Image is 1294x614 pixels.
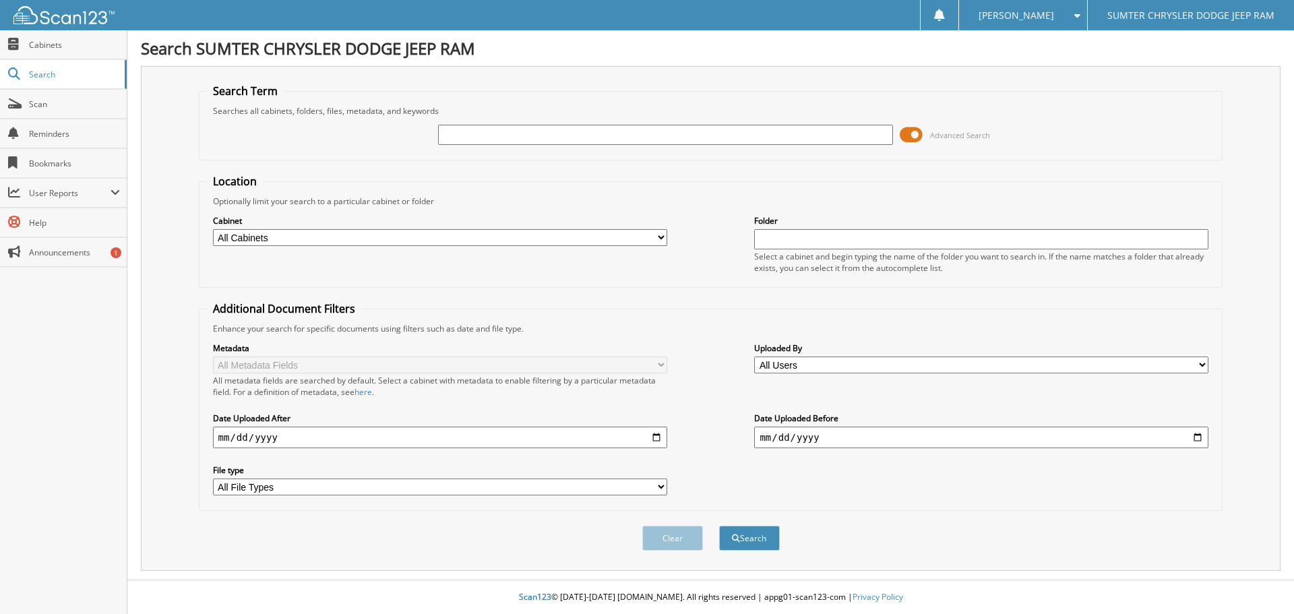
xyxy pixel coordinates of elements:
label: Date Uploaded After [213,412,667,424]
span: Search [29,69,118,80]
a: Privacy Policy [853,591,903,603]
label: Metadata [213,342,667,354]
label: File type [213,464,667,476]
span: User Reports [29,187,111,199]
span: Scan123 [519,591,551,603]
span: Cabinets [29,39,120,51]
label: Folder [754,215,1208,226]
span: SUMTER CHRYSLER DODGE JEEP RAM [1107,11,1274,20]
label: Date Uploaded Before [754,412,1208,424]
label: Uploaded By [754,342,1208,354]
div: Searches all cabinets, folders, files, metadata, and keywords [206,105,1216,117]
legend: Additional Document Filters [206,301,362,316]
button: Clear [642,526,703,551]
span: Bookmarks [29,158,120,169]
legend: Search Term [206,84,284,98]
input: end [754,427,1208,448]
span: [PERSON_NAME] [979,11,1054,20]
div: All metadata fields are searched by default. Select a cabinet with metadata to enable filtering b... [213,375,667,398]
div: © [DATE]-[DATE] [DOMAIN_NAME]. All rights reserved | appg01-scan123-com | [127,581,1294,614]
div: Select a cabinet and begin typing the name of the folder you want to search in. If the name match... [754,251,1208,274]
span: Scan [29,98,120,110]
label: Cabinet [213,215,667,226]
div: 1 [111,247,121,258]
span: Announcements [29,247,120,258]
iframe: Chat Widget [1227,549,1294,614]
div: Enhance your search for specific documents using filters such as date and file type. [206,323,1216,334]
img: scan123-logo-white.svg [13,6,115,24]
span: Help [29,217,120,228]
div: Optionally limit your search to a particular cabinet or folder [206,195,1216,207]
input: start [213,427,667,448]
a: here [355,386,372,398]
span: Advanced Search [930,130,990,140]
h1: Search SUMTER CHRYSLER DODGE JEEP RAM [141,37,1281,59]
span: Reminders [29,128,120,140]
button: Search [719,526,780,551]
legend: Location [206,174,264,189]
